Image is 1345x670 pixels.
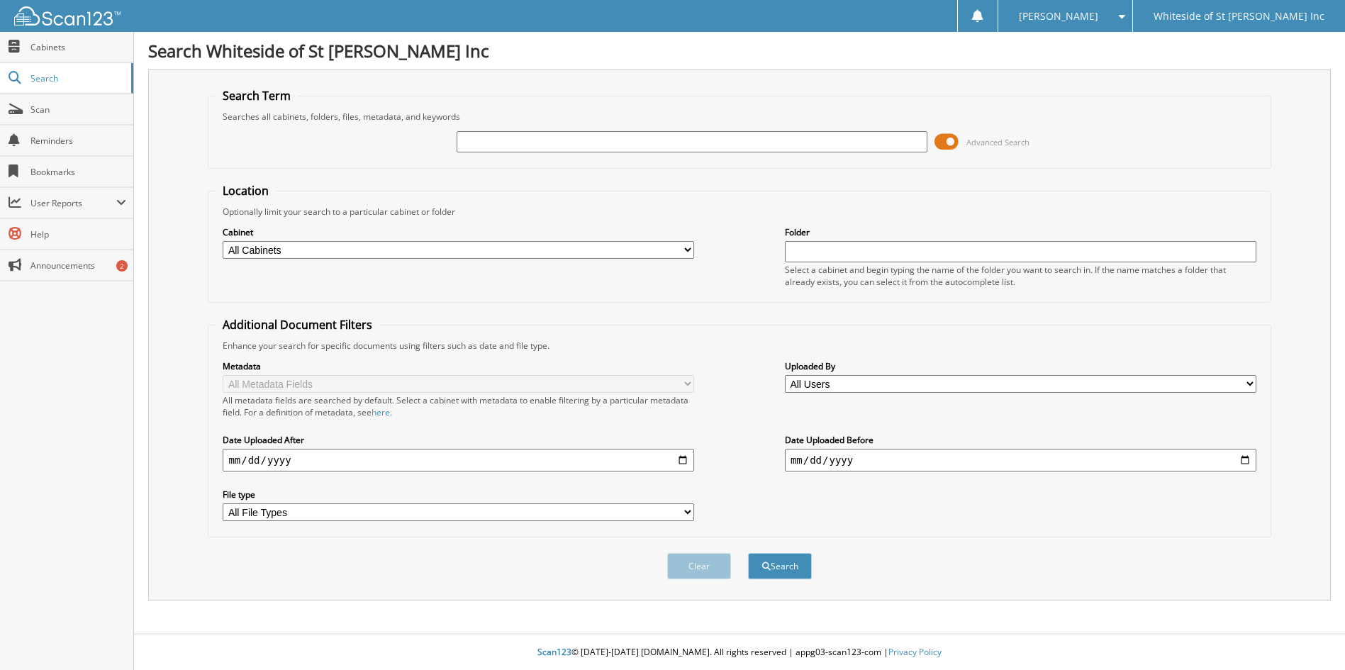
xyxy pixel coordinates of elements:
div: 2 [116,260,128,272]
span: Scan [30,104,126,116]
div: Select a cabinet and begin typing the name of the folder you want to search in. If the name match... [785,264,1256,288]
legend: Additional Document Filters [216,317,379,333]
label: Uploaded By [785,360,1256,372]
span: Search [30,72,124,84]
span: Bookmarks [30,166,126,178]
label: Folder [785,226,1256,238]
div: Optionally limit your search to a particular cabinet or folder [216,206,1263,218]
label: Date Uploaded Before [785,434,1256,446]
div: © [DATE]-[DATE] [DOMAIN_NAME]. All rights reserved | appg03-scan123-com | [134,635,1345,670]
button: Clear [667,553,731,579]
label: Date Uploaded After [223,434,694,446]
a: here [372,406,390,418]
label: File type [223,488,694,501]
div: Enhance your search for specific documents using filters such as date and file type. [216,340,1263,352]
input: end [785,449,1256,471]
span: Whiteside of St [PERSON_NAME] Inc [1154,12,1324,21]
label: Cabinet [223,226,694,238]
span: [PERSON_NAME] [1019,12,1098,21]
h1: Search Whiteside of St [PERSON_NAME] Inc [148,39,1331,62]
label: Metadata [223,360,694,372]
span: Help [30,228,126,240]
span: Scan123 [537,646,571,658]
legend: Location [216,183,276,199]
button: Search [748,553,812,579]
input: start [223,449,694,471]
span: Reminders [30,135,126,147]
div: All metadata fields are searched by default. Select a cabinet with metadata to enable filtering b... [223,394,694,418]
div: Searches all cabinets, folders, files, metadata, and keywords [216,111,1263,123]
img: scan123-logo-white.svg [14,6,121,26]
legend: Search Term [216,88,298,104]
span: Cabinets [30,41,126,53]
a: Privacy Policy [888,646,942,658]
span: User Reports [30,197,116,209]
span: Announcements [30,259,126,272]
span: Advanced Search [966,137,1029,147]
